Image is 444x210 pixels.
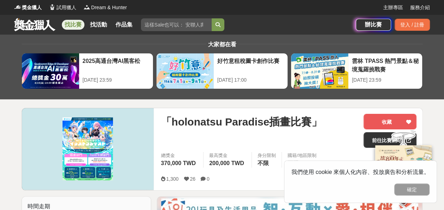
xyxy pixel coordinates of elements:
[22,53,153,89] a: 2025高通台灣AI黑客松[DATE] 23:59
[410,4,430,11] a: 服務介紹
[375,145,432,192] img: 968ab78a-c8e5-4181-8f9d-94c24feca916.png
[257,152,276,159] div: 身分限制
[87,20,110,30] a: 找活動
[288,152,316,159] div: 國籍/地區限制
[363,114,416,129] button: 收藏
[395,19,430,31] div: 登入 / 註冊
[161,152,197,159] span: 總獎金
[83,57,149,73] div: 2025高通台灣AI黑客松
[352,76,419,84] div: [DATE] 23:59
[288,160,299,166] span: 不限
[190,176,196,182] span: 26
[49,4,56,11] img: Logo
[57,4,76,11] span: 試用獵人
[113,20,135,30] a: 作品集
[161,114,322,130] span: 「holonatsu Paradise插畫比賽」
[394,183,430,196] button: 確定
[22,4,42,11] span: 獎金獵人
[206,41,238,47] span: 大家都在看
[49,4,76,11] a: Logo試用獵人
[291,53,422,89] a: 雲林 TPASS 熱門景點＆秘境蒐羅挑戰賽[DATE] 23:59
[217,76,284,84] div: [DATE] 17:00
[156,53,288,89] a: 好竹意租稅圖卡創作比賽[DATE] 17:00
[161,160,196,166] span: 370,000 TWD
[22,108,154,190] img: Cover Image
[83,4,127,11] a: LogoDream & Hunter
[217,57,284,73] div: 好竹意租稅圖卡創作比賽
[257,160,269,166] span: 不限
[14,4,21,11] img: Logo
[83,76,149,84] div: [DATE] 23:59
[383,4,403,11] a: 主辦專區
[209,160,244,166] span: 200,000 TWD
[83,4,90,11] img: Logo
[207,176,209,182] span: 0
[166,176,178,182] span: 1,300
[352,57,419,73] div: 雲林 TPASS 熱門景點＆秘境蒐羅挑戰賽
[14,4,42,11] a: Logo獎金獵人
[356,19,391,31] a: 辦比賽
[363,132,416,148] a: 前往比賽網站
[209,152,246,159] span: 最高獎金
[62,20,84,30] a: 找比賽
[141,18,212,31] input: 這樣Sale也可以： 安聯人壽創意銷售法募集
[291,169,430,175] span: 我們使用 cookie 來個人化內容、投放廣告和分析流量。
[91,4,127,11] span: Dream & Hunter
